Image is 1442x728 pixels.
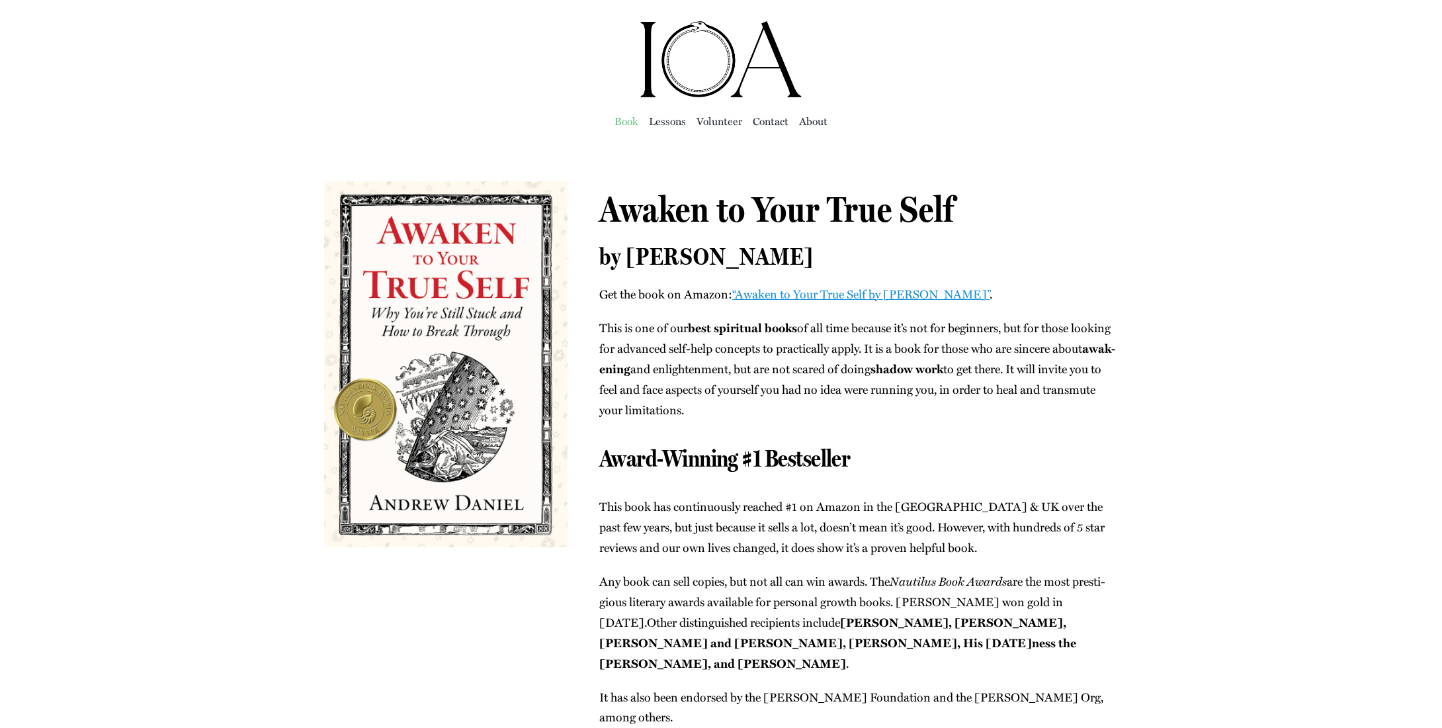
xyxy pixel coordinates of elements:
b: awak­en­ing [599,340,1115,377]
a: “Awak­en to Your True Self by [PERSON_NAME]” [732,285,990,302]
a: Book [615,112,638,130]
p: This is one of our of all time because it’s not for begin­ners, but for those look­ing for advanc... [599,318,1118,420]
i: Nau­tilus Book Awards [890,572,1007,590]
p: Get the book on Ama­zon: . [599,284,1118,304]
span: It has also been endorsed by the [PERSON_NAME] Foun­da­tion and the [PERSON_NAME] Org, among others. [599,688,1103,726]
span: Award-Winning #1 Bestseller [599,444,850,473]
a: ioa-logo [638,17,804,34]
nav: Main [324,99,1118,142]
b: [PERSON_NAME], [PERSON_NAME], [PERSON_NAME] and [PERSON_NAME], [PERSON_NAME], His [DATE]­ness the... [599,614,1076,672]
a: About [799,112,827,130]
a: Vol­un­teer [697,112,742,130]
span: by [PERSON_NAME] [599,242,814,271]
span: Oth­er dis­tin­guished recip­i­ents include [647,614,840,631]
img: awaken-to-your-true-self-andrew-daniel-cover-gold-nautilus-book-award-25 [324,181,568,547]
a: Con­tact [753,112,788,130]
img: Institute of Awakening [638,20,804,99]
a: Lessons [649,112,686,130]
p: Any book can sell copies, but not all can win awards. The are the most pres­ti­gious lit­er­ary a... [599,571,1118,674]
span: . [846,655,849,672]
span: Awaken to Your True Self [599,188,954,230]
b: shad­ow work [870,360,943,377]
p: This book has con­tin­u­ous­ly reached #1 on Ama­zon in the [GEOGRAPHIC_DATA] & UK over the past ... [599,496,1118,558]
b: best spir­i­tu­al books [688,319,797,336]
